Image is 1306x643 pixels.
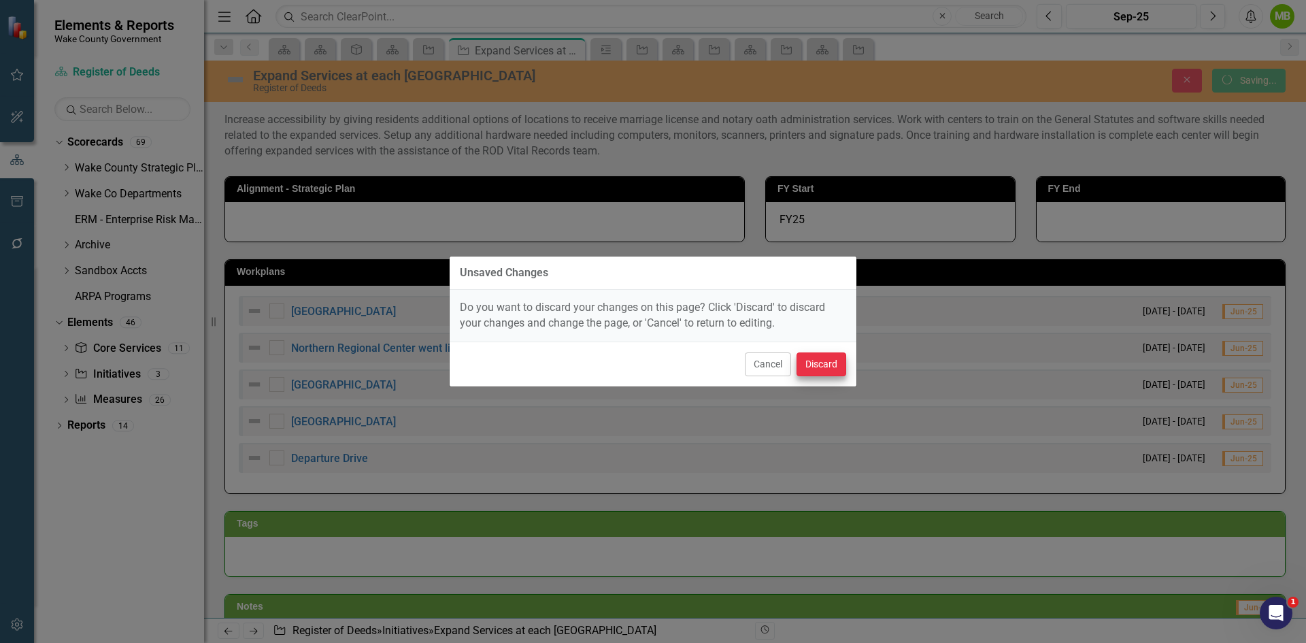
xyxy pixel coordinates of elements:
div: Do you want to discard your changes on this page? Click 'Discard' to discard your changes and cha... [450,290,856,342]
div: Unsaved Changes [460,267,548,279]
span: 1 [1288,597,1299,608]
button: Cancel [745,352,791,376]
iframe: Intercom live chat [1260,597,1292,629]
button: Discard [797,352,846,376]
